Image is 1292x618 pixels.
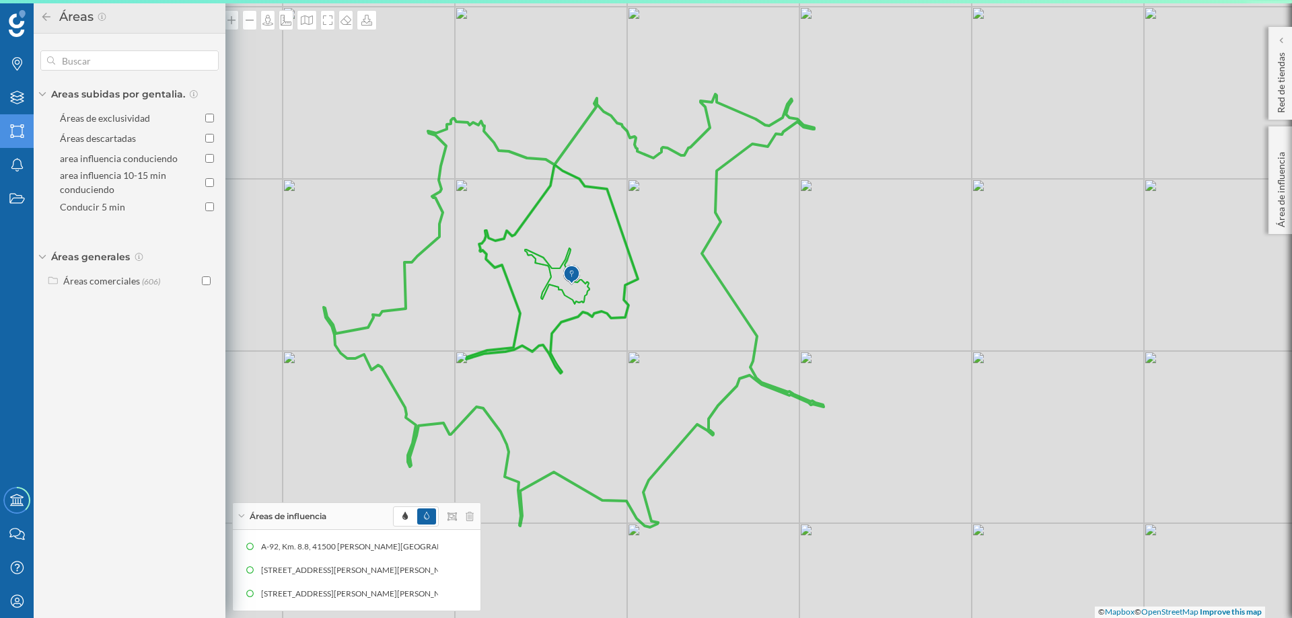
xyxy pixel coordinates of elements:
div: Áreas descartadas [60,132,136,144]
span: (606) [142,276,160,286]
input: area influencia 10-15 min conduciendo [205,178,214,187]
p: Red de tiendas [1275,47,1288,113]
input: Conducir 5 min [205,202,214,211]
span: Áreas de influencia [250,510,326,523]
span: Soporte [27,9,75,22]
a: Mapbox [1105,607,1135,617]
span: Areas subidas por gentalia. [51,87,185,101]
input: area influencia conduciendo [205,154,214,163]
input: Áreas de exclusividad [205,114,214,122]
div: Áreas comerciales [63,275,140,286]
a: OpenStreetMap [1141,607,1198,617]
p: Área de influencia [1275,147,1288,227]
img: Geoblink Logo [9,10,26,37]
div: [STREET_ADDRESS][PERSON_NAME][PERSON_NAME] (10 a 20 min Conduciendo) [256,587,559,601]
div: area influencia conduciendo [60,153,178,164]
div: Áreas de exclusividad [60,112,150,124]
span: Áreas generales [51,250,130,264]
img: Marker [563,262,580,288]
input: Áreas descartadas [205,134,214,143]
div: © © [1095,607,1265,618]
div: Conducir 5 min [60,201,125,213]
div: area influencia 10-15 min conduciendo [60,169,166,195]
div: [STREET_ADDRESS][PERSON_NAME][PERSON_NAME] (5 a 10 min Conduciendo) [256,564,554,577]
h2: Áreas [52,6,97,28]
a: Improve this map [1200,607,1262,617]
